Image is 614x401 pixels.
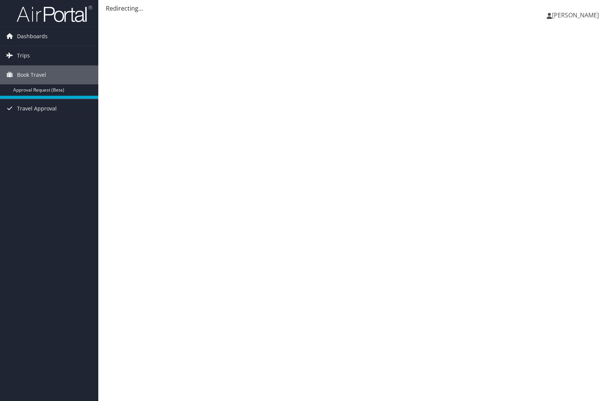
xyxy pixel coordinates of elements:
[547,4,606,26] a: [PERSON_NAME]
[17,46,30,65] span: Trips
[17,5,92,23] img: airportal-logo.png
[552,11,599,19] span: [PERSON_NAME]
[17,99,57,118] span: Travel Approval
[17,27,48,46] span: Dashboards
[106,4,606,13] div: Redirecting...
[17,65,46,84] span: Book Travel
